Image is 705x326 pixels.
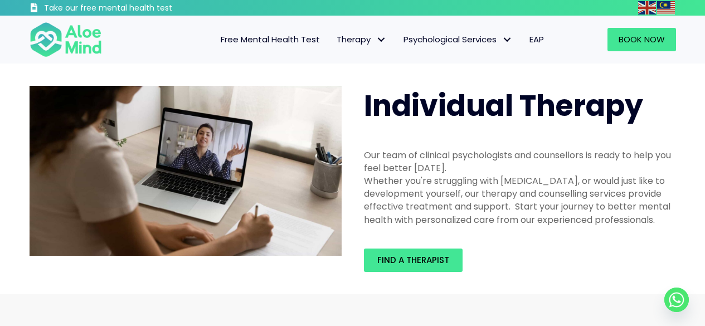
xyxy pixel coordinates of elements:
[657,1,676,14] a: Malay
[373,32,390,48] span: Therapy: submenu
[328,28,395,51] a: TherapyTherapy: submenu
[116,28,552,51] nav: Menu
[364,249,463,272] a: Find a therapist
[638,1,657,14] a: English
[364,174,676,226] div: Whether you're struggling with [MEDICAL_DATA], or would just like to development yourself, our th...
[30,21,102,58] img: Aloe mind Logo
[44,3,232,14] h3: Take our free mental health test
[607,28,676,51] a: Book Now
[403,33,513,45] span: Psychological Services
[619,33,665,45] span: Book Now
[337,33,387,45] span: Therapy
[499,32,516,48] span: Psychological Services: submenu
[638,1,656,14] img: en
[212,28,328,51] a: Free Mental Health Test
[664,288,689,312] a: Whatsapp
[364,85,643,126] span: Individual Therapy
[364,149,676,174] div: Our team of clinical psychologists and counsellors is ready to help you feel better [DATE].
[395,28,521,51] a: Psychological ServicesPsychological Services: submenu
[30,86,342,256] img: Therapy online individual
[529,33,544,45] span: EAP
[657,1,675,14] img: ms
[521,28,552,51] a: EAP
[30,3,232,16] a: Take our free mental health test
[377,254,449,266] span: Find a therapist
[221,33,320,45] span: Free Mental Health Test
